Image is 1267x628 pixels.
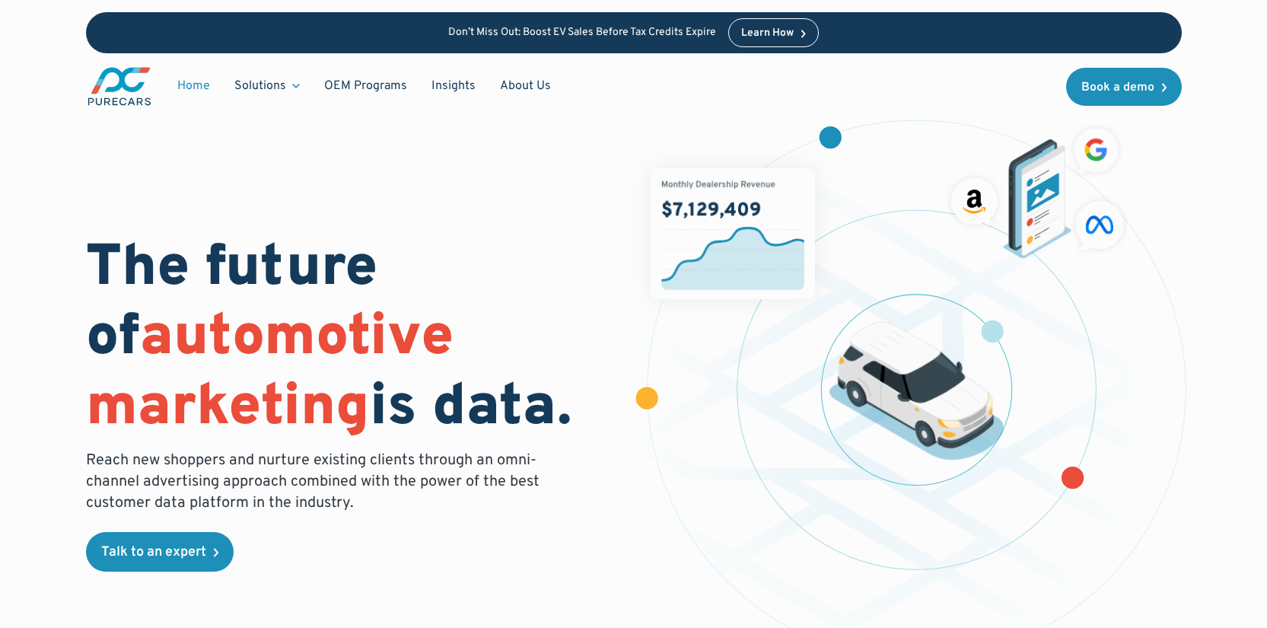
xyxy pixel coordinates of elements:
a: About Us [488,72,563,100]
p: Don’t Miss Out: Boost EV Sales Before Tax Credits Expire [448,27,716,40]
a: Book a demo [1066,68,1182,106]
a: main [86,65,153,107]
img: chart showing monthly dealership revenue of $7m [651,168,815,300]
div: Learn How [741,28,794,39]
div: Talk to an expert [101,546,206,559]
img: ads on social media and advertising partners [944,121,1131,258]
img: purecars logo [86,65,153,107]
p: Reach new shoppers and nurture existing clients through an omni-channel advertising approach comb... [86,450,549,514]
a: Home [165,72,222,100]
a: OEM Programs [312,72,419,100]
span: automotive marketing [86,302,454,445]
a: Insights [419,72,488,100]
h1: The future of is data. [86,235,616,444]
div: Book a demo [1081,81,1154,94]
img: illustration of a vehicle [829,322,1004,461]
a: Learn How [728,18,819,47]
div: Solutions [222,72,312,100]
a: Talk to an expert [86,532,234,572]
div: Solutions [234,78,286,94]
